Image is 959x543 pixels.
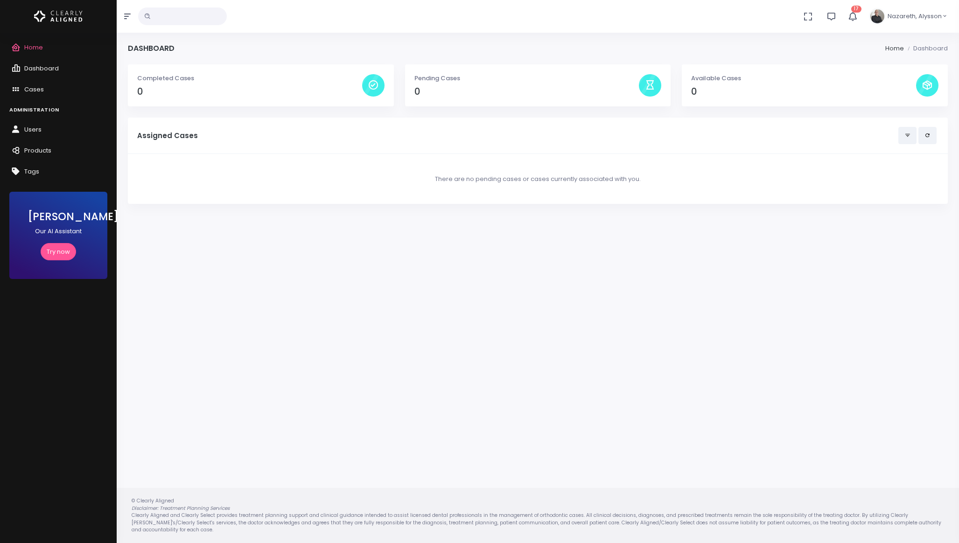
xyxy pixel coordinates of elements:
[41,243,76,260] a: Try now
[414,86,639,97] h4: 0
[691,86,916,97] h4: 0
[414,74,639,83] p: Pending Cases
[128,44,175,53] h4: Dashboard
[24,167,39,176] span: Tags
[137,163,938,195] div: There are no pending cases or cases currently associated with you.
[885,44,904,53] li: Home
[24,43,43,52] span: Home
[691,74,916,83] p: Available Cases
[904,44,948,53] li: Dashboard
[28,227,89,236] p: Our AI Assistant
[137,132,898,140] h5: Assigned Cases
[24,125,42,134] span: Users
[28,210,89,223] h3: [PERSON_NAME]
[24,146,51,155] span: Products
[888,12,942,21] span: Nazareth, Alysson
[34,7,83,26] img: Logo Horizontal
[24,85,44,94] span: Cases
[132,505,230,512] em: Disclaimer: Treatment Planning Services
[137,86,362,97] h4: 0
[122,497,953,534] div: © Clearly Aligned Clearly Aligned and Clearly Select provides treatment planning support and clin...
[24,64,59,73] span: Dashboard
[869,8,886,25] img: Header Avatar
[137,74,362,83] p: Completed Cases
[851,6,861,13] span: 17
